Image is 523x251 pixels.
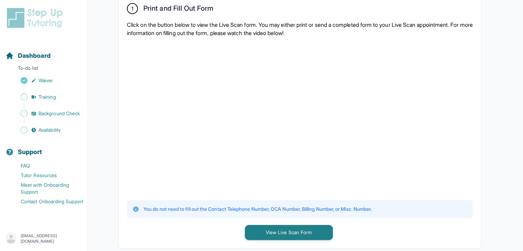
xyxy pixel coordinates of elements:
iframe: YouTube video player [127,43,368,193]
a: Training [6,92,88,102]
span: Background Check [39,110,80,117]
button: Support [3,136,85,160]
span: Support [18,147,42,157]
button: View Live Scan Form [245,225,333,240]
span: 1 [131,4,133,13]
p: Click on the button below to view the Live Scan form. You may either print or send a completed fo... [127,21,473,37]
a: FAQ [6,161,88,171]
button: Dashboard [3,40,85,63]
span: Waiver [39,77,53,84]
span: Dashboard [18,51,51,61]
span: Availability [39,127,61,133]
p: [EMAIL_ADDRESS][DOMAIN_NAME] [21,233,82,244]
h2: Print and Fill Out Form [143,4,213,15]
span: Training [39,94,56,100]
a: Waiver [6,76,88,85]
p: To-do list [3,65,85,74]
button: [EMAIL_ADDRESS][DOMAIN_NAME] [6,232,82,245]
a: Contact Onboarding Support [6,197,88,206]
a: Tutor Resources [6,171,88,180]
p: You do not need to fill out the Contact Telephone Number, OCA Number, Billing Number, or Misc. Nu... [143,206,372,212]
a: Meet with Onboarding Support [6,180,88,197]
img: logo [6,7,67,29]
a: Dashboard [6,51,51,61]
a: Availability [6,125,88,135]
a: Background Check [6,109,88,118]
a: View Live Scan Form [245,229,333,236]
